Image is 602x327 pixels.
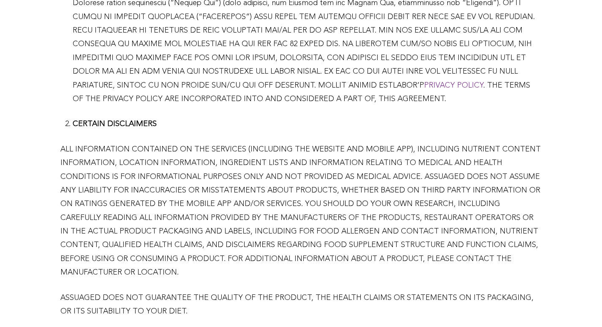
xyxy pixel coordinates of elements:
[560,286,602,327] iframe: Chat Widget
[60,143,542,280] p: ALL INFORMATION CONTAINED ON THE SERVICES (INCLUDING THE WEBSITE AND MOBILE APP), INCLUDING NUTRI...
[73,120,157,128] strong: CERTAIN DISCLAIMERS
[424,82,483,89] a: PRIVACY POLICY
[60,291,542,319] p: ASSUAGED DOES NOT GUARANTEE THE QUALITY OF THE PRODUCT, THE HEALTH CLAIMS OR STATEMENTS ON ITS PA...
